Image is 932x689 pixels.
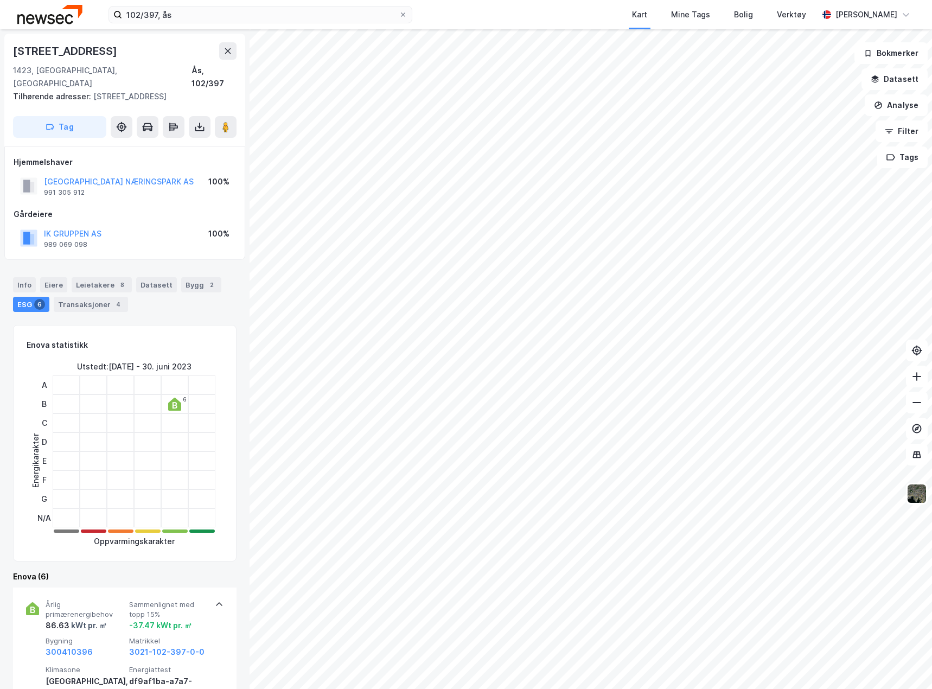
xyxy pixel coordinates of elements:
[27,339,88,352] div: Enova statistikk
[129,636,208,646] span: Matrikkel
[854,42,928,64] button: Bokmerker
[46,665,125,674] span: Klimasone
[129,600,208,619] span: Sammenlignet med topp 15%
[208,227,229,240] div: 100%
[835,8,897,21] div: [PERSON_NAME]
[37,413,51,432] div: C
[13,42,119,60] div: [STREET_ADDRESS]
[13,92,93,101] span: Tilhørende adresser:
[865,94,928,116] button: Analyse
[878,637,932,689] div: Kontrollprogram for chat
[877,146,928,168] button: Tags
[208,175,229,188] div: 100%
[34,299,45,310] div: 6
[129,619,192,632] div: -37.47 kWt pr. ㎡
[878,637,932,689] iframe: Chat Widget
[876,120,928,142] button: Filter
[94,535,175,548] div: Oppvarmingskarakter
[907,483,927,504] img: 9k=
[69,619,107,632] div: kWt pr. ㎡
[44,240,87,249] div: 989 069 098
[129,646,205,659] button: 3021-102-397-0-0
[14,208,236,221] div: Gårdeiere
[13,297,49,312] div: ESG
[29,433,42,488] div: Energikarakter
[37,470,51,489] div: F
[671,8,710,21] div: Mine Tags
[13,277,36,292] div: Info
[37,394,51,413] div: B
[136,277,177,292] div: Datasett
[632,8,647,21] div: Kart
[37,432,51,451] div: D
[37,489,51,508] div: G
[206,279,217,290] div: 2
[734,8,753,21] div: Bolig
[77,360,191,373] div: Utstedt : [DATE] - 30. juni 2023
[191,64,237,90] div: Ås, 102/397
[46,619,107,632] div: 86.63
[46,646,93,659] button: 300410396
[777,8,806,21] div: Verktøy
[13,64,191,90] div: 1423, [GEOGRAPHIC_DATA], [GEOGRAPHIC_DATA]
[37,451,51,470] div: E
[129,665,208,674] span: Energiattest
[183,396,187,403] div: 6
[13,116,106,138] button: Tag
[117,279,127,290] div: 8
[37,508,51,527] div: N/A
[46,600,125,619] span: Årlig primærenergibehov
[17,5,82,24] img: newsec-logo.f6e21ccffca1b3a03d2d.png
[37,375,51,394] div: A
[40,277,67,292] div: Eiere
[44,188,85,197] div: 991 305 912
[72,277,132,292] div: Leietakere
[13,90,228,103] div: [STREET_ADDRESS]
[113,299,124,310] div: 4
[54,297,128,312] div: Transaksjoner
[13,570,237,583] div: Enova (6)
[14,156,236,169] div: Hjemmelshaver
[181,277,221,292] div: Bygg
[46,636,125,646] span: Bygning
[122,7,399,23] input: Søk på adresse, matrikkel, gårdeiere, leietakere eller personer
[861,68,928,90] button: Datasett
